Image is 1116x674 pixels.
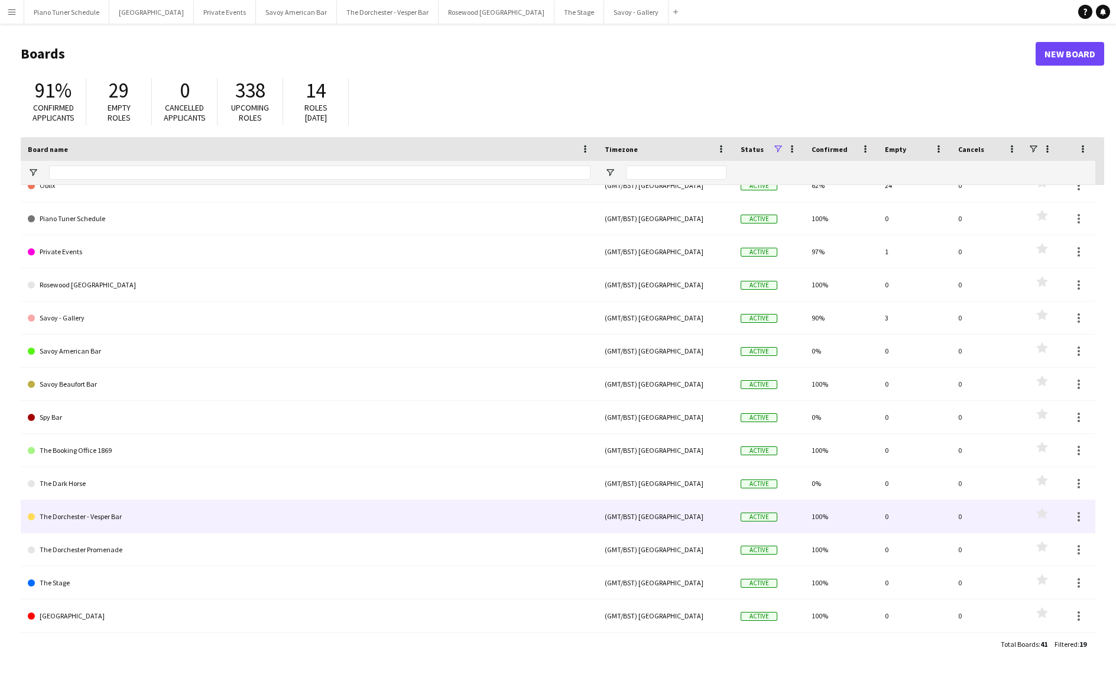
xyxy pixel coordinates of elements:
button: Savoy American Bar [256,1,337,24]
button: Private Events [194,1,256,24]
div: 100% [804,533,878,566]
div: 90% [804,302,878,334]
span: Active [741,612,777,621]
div: 0 [951,600,1024,632]
button: Piano Tuner Schedule [24,1,109,24]
a: New Board [1036,42,1104,66]
button: Open Filter Menu [28,167,38,178]
a: Rosewood [GEOGRAPHIC_DATA] [28,268,591,302]
span: Active [741,479,777,488]
div: 0 [951,401,1024,433]
span: Empty roles [108,102,131,123]
div: (GMT/BST) [GEOGRAPHIC_DATA] [598,335,734,367]
span: Active [741,446,777,455]
div: 62% [804,169,878,202]
span: Cancelled applicants [164,102,206,123]
span: Active [741,314,777,323]
div: (GMT/BST) [GEOGRAPHIC_DATA] [598,566,734,599]
span: Filtered [1055,640,1078,649]
div: 0 [878,335,951,367]
div: 3 [878,302,951,334]
div: 0 [878,533,951,566]
div: 0 [951,368,1024,400]
span: Active [741,513,777,521]
span: Empty [885,145,906,154]
span: Active [741,248,777,257]
span: Active [741,347,777,356]
span: Total Boards [1001,640,1039,649]
div: 0 [951,467,1024,500]
span: Cancels [958,145,984,154]
div: 97% [804,235,878,268]
span: Active [741,413,777,422]
div: 24 [878,169,951,202]
div: 0% [804,335,878,367]
div: 100% [804,202,878,235]
span: Timezone [605,145,638,154]
div: : [1001,633,1047,656]
div: (GMT/BST) [GEOGRAPHIC_DATA] [598,401,734,433]
a: The Dorchester - Vesper Bar [28,500,591,533]
button: Open Filter Menu [605,167,615,178]
button: The Stage [554,1,604,24]
span: 41 [1040,640,1047,649]
div: 0 [951,566,1024,599]
a: The Booking Office 1869 [28,434,591,467]
div: 0 [878,401,951,433]
div: (GMT/BST) [GEOGRAPHIC_DATA] [598,467,734,500]
div: 0 [951,202,1024,235]
span: 338 [235,77,265,103]
div: 0% [804,467,878,500]
div: 0 [951,335,1024,367]
a: The Stage [28,566,591,600]
div: : [1055,633,1086,656]
div: 0% [804,401,878,433]
a: Spy Bar [28,401,591,434]
div: 0 [878,202,951,235]
span: Active [741,215,777,223]
a: Savoy - Gallery [28,302,591,335]
input: Board name Filter Input [49,166,591,180]
div: (GMT/BST) [GEOGRAPHIC_DATA] [598,434,734,466]
button: Rosewood [GEOGRAPHIC_DATA] [439,1,554,24]
h1: Boards [21,45,1036,63]
span: Roles [DATE] [304,102,327,123]
div: 0 [878,500,951,533]
button: [GEOGRAPHIC_DATA] [109,1,194,24]
div: 100% [804,600,878,632]
div: 100% [804,500,878,533]
span: Active [741,182,777,190]
button: Savoy - Gallery [604,1,669,24]
button: The Dorchester - Vesper Bar [337,1,439,24]
div: (GMT/BST) [GEOGRAPHIC_DATA] [598,302,734,334]
div: 100% [804,434,878,466]
span: 0 [180,77,190,103]
div: (GMT/BST) [GEOGRAPHIC_DATA] [598,600,734,632]
div: (GMT/BST) [GEOGRAPHIC_DATA] [598,500,734,533]
div: 0 [951,235,1024,268]
div: (GMT/BST) [GEOGRAPHIC_DATA] [598,533,734,566]
span: 14 [306,77,326,103]
div: 0 [951,302,1024,334]
div: 1 [878,235,951,268]
div: 0 [951,169,1024,202]
div: 0 [878,368,951,400]
span: Confirmed applicants [33,102,74,123]
div: 0 [951,533,1024,566]
a: Savoy Beaufort Bar [28,368,591,401]
div: 0 [951,434,1024,466]
span: Active [741,546,777,555]
span: Confirmed [812,145,848,154]
span: Status [741,145,764,154]
div: 0 [878,467,951,500]
div: 0 [878,600,951,632]
div: 0 [878,268,951,301]
a: Savoy American Bar [28,335,591,368]
div: (GMT/BST) [GEOGRAPHIC_DATA] [598,202,734,235]
span: Active [741,579,777,588]
span: Active [741,281,777,290]
div: 100% [804,368,878,400]
span: 19 [1079,640,1086,649]
div: 0 [951,268,1024,301]
a: Piano Tuner Schedule [28,202,591,235]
